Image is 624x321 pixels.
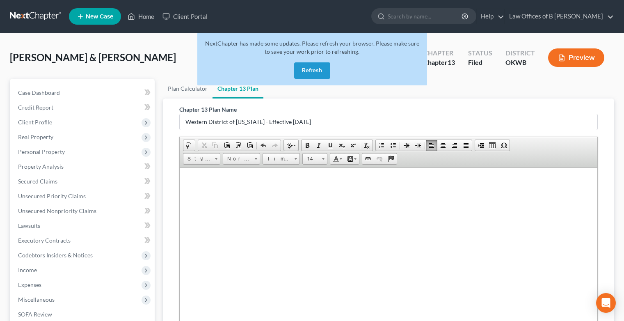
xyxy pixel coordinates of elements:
a: Client Portal [158,9,212,24]
span: [PERSON_NAME] & [PERSON_NAME] [10,51,176,63]
div: Filed [468,58,492,67]
span: Unsecured Priority Claims [18,193,86,199]
a: Unsecured Priority Claims [11,189,155,204]
a: Unsecured Nonpriority Claims [11,204,155,218]
span: SOFA Review [18,311,52,318]
a: Case Dashboard [11,85,155,100]
a: Remove Format [361,140,373,151]
a: Insert/Remove Numbered List [376,140,387,151]
a: Table [487,140,498,151]
span: Times New Roman [263,154,292,164]
a: Styles [183,153,220,165]
a: Insert Special Character [498,140,510,151]
a: Bold [302,140,313,151]
a: Executory Contracts [11,233,155,248]
a: Insert/Remove Bulleted List [387,140,399,151]
a: Law Offices of B [PERSON_NAME] [505,9,614,24]
a: Superscript [347,140,359,151]
a: Decrease Indent [401,140,412,151]
div: Chapter [423,48,455,58]
div: District [505,48,535,58]
span: Secured Claims [18,178,57,185]
a: Credit Report [11,100,155,115]
a: Align Right [449,140,460,151]
a: Underline [325,140,336,151]
span: Personal Property [18,148,65,155]
a: Link [362,154,374,164]
div: Open Intercom Messenger [596,293,616,313]
span: Expenses [18,281,41,288]
a: Normal [223,153,260,165]
a: Secured Claims [11,174,155,189]
span: Codebtors Insiders & Notices [18,252,93,259]
a: 14 [302,153,327,165]
a: Document Properties [183,140,195,151]
a: Plan Calculator [163,79,213,99]
div: Chapter [423,58,455,67]
a: Undo [258,140,269,151]
span: Unsecured Nonpriority Claims [18,207,96,214]
a: Redo [269,140,281,151]
a: Background Color [345,154,359,164]
input: Search by name... [388,9,463,24]
a: Paste from Word [244,140,256,151]
span: New Case [86,14,113,20]
span: Lawsuits [18,222,40,229]
a: Times New Roman [263,153,300,165]
a: Property Analysis [11,159,155,174]
a: Italic [313,140,325,151]
span: 14 [303,154,319,164]
span: 13 [448,58,455,66]
a: Spell Checker [284,140,298,151]
button: Preview [548,48,604,67]
span: Property Analysis [18,163,64,170]
a: Home [123,9,158,24]
a: Paste [221,140,233,151]
span: NextChapter has made some updates. Please refresh your browser. Please make sure to save your wor... [205,40,419,55]
a: Justify [460,140,472,151]
a: Copy [210,140,221,151]
label: Chapter 13 Plan Name [179,105,237,114]
div: OKWB [505,58,535,67]
a: Text Color [330,154,345,164]
span: Styles [183,154,212,164]
a: Unlink [374,154,385,164]
a: Center [437,140,449,151]
a: Lawsuits [11,218,155,233]
a: Paste as plain text [233,140,244,151]
a: Align Left [426,140,437,151]
span: Client Profile [18,119,52,126]
input: Enter name... [180,114,597,130]
a: Increase Indent [412,140,424,151]
span: Miscellaneous [18,296,55,303]
div: Status [468,48,492,58]
a: Anchor [385,154,397,164]
span: Income [18,266,37,273]
span: Credit Report [18,104,53,111]
a: Help [477,9,504,24]
span: Executory Contracts [18,237,71,244]
span: Normal [223,154,252,164]
button: Refresh [294,62,330,79]
a: Subscript [336,140,347,151]
span: Case Dashboard [18,89,60,96]
a: Insert Page Break for Printing [475,140,487,151]
a: Cut [198,140,210,151]
span: Real Property [18,133,53,140]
